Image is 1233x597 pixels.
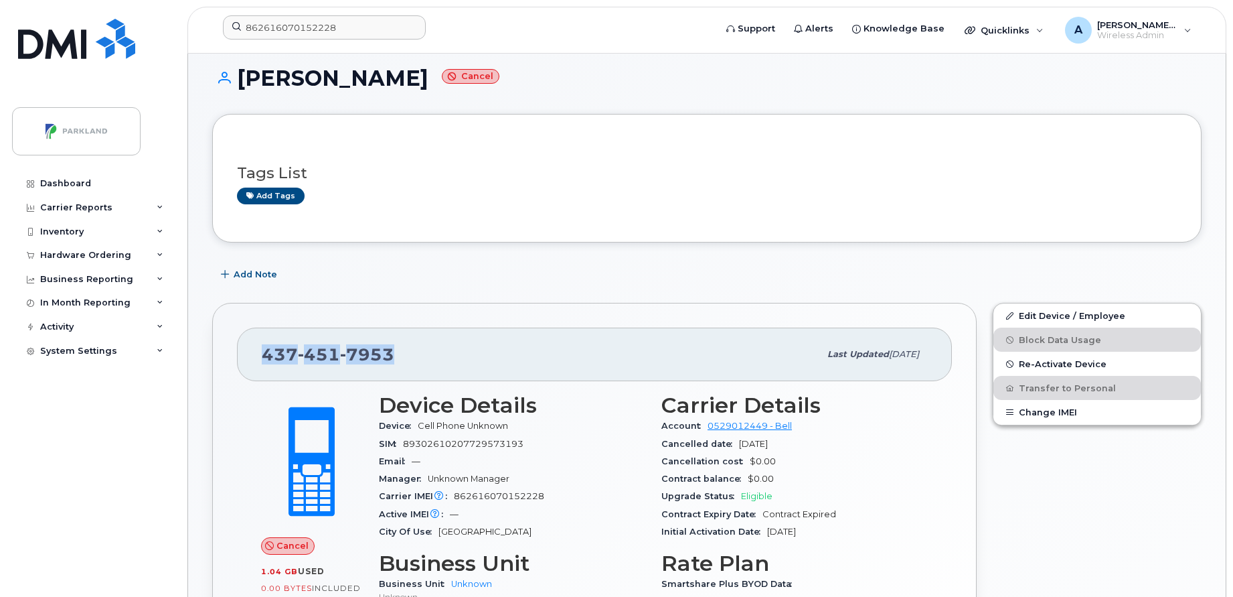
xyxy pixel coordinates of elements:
span: Contract Expiry Date [661,509,762,519]
a: Edit Device / Employee [993,304,1201,328]
button: Change IMEI [993,400,1201,424]
h3: Rate Plan [661,551,928,576]
span: Initial Activation Date [661,527,767,537]
span: Carrier IMEI [379,491,454,501]
span: Eligible [741,491,772,501]
span: Upgrade Status [661,491,741,501]
div: Abisheik.Thiyagarajan@parkland.ca [1056,17,1201,44]
span: Contract Expired [762,509,836,519]
input: Find something... [223,15,426,40]
span: 437 [262,344,394,364]
span: Device [379,421,418,431]
span: Email [379,456,412,466]
a: 0529012449 - Bell [708,421,792,431]
span: — [412,456,420,466]
h3: Business Unit [379,551,645,576]
span: Last updated [827,349,889,359]
span: 7953 [340,344,394,364]
span: Smartshare Plus BYOD Data [661,579,799,589]
span: 89302610207729573193 [403,439,523,449]
span: Support [738,22,775,36]
span: Cancellation cost [661,456,750,466]
a: Support [717,15,785,42]
span: Re-Activate Device [1019,359,1106,369]
span: Account [661,421,708,431]
span: $0.00 [750,456,776,466]
span: Add Note [234,268,277,281]
span: [DATE] [767,527,796,537]
span: [GEOGRAPHIC_DATA] [438,527,531,537]
small: Cancel [442,69,499,84]
span: SIM [379,439,403,449]
h1: [PERSON_NAME] [212,66,1202,90]
span: Cancel [276,539,309,552]
span: Alerts [805,22,833,36]
span: [DATE] [739,439,768,449]
span: City Of Use [379,527,438,537]
button: Add Note [212,263,289,287]
span: 862616070152228 [454,491,544,501]
a: Alerts [785,15,843,42]
div: Quicklinks [955,17,1053,44]
a: Knowledge Base [843,15,954,42]
span: 451 [298,344,340,364]
h3: Carrier Details [661,393,928,417]
span: Contract balance [661,474,748,484]
h3: Tags List [237,165,1177,182]
span: Business Unit [379,579,451,589]
span: $0.00 [748,474,774,484]
span: Cell Phone Unknown [418,421,508,431]
a: Unknown [451,579,492,589]
button: Re-Activate Device [993,352,1201,376]
span: [DATE] [889,349,919,359]
span: Knowledge Base [864,22,944,36]
a: Add tags [237,188,305,204]
span: Manager [379,474,428,484]
span: used [298,566,325,576]
span: [PERSON_NAME][EMAIL_ADDRESS][PERSON_NAME][DOMAIN_NAME] [1097,19,1177,30]
span: A [1074,22,1082,38]
h3: Device Details [379,393,645,417]
span: — [450,509,459,519]
span: Active IMEI [379,509,450,519]
span: Unknown Manager [428,474,509,484]
button: Block Data Usage [993,328,1201,352]
span: 1.04 GB [261,567,298,576]
span: Cancelled date [661,439,739,449]
span: 0.00 Bytes [261,584,312,593]
button: Transfer to Personal [993,376,1201,400]
span: Wireless Admin [1097,30,1177,41]
span: Quicklinks [981,25,1030,36]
